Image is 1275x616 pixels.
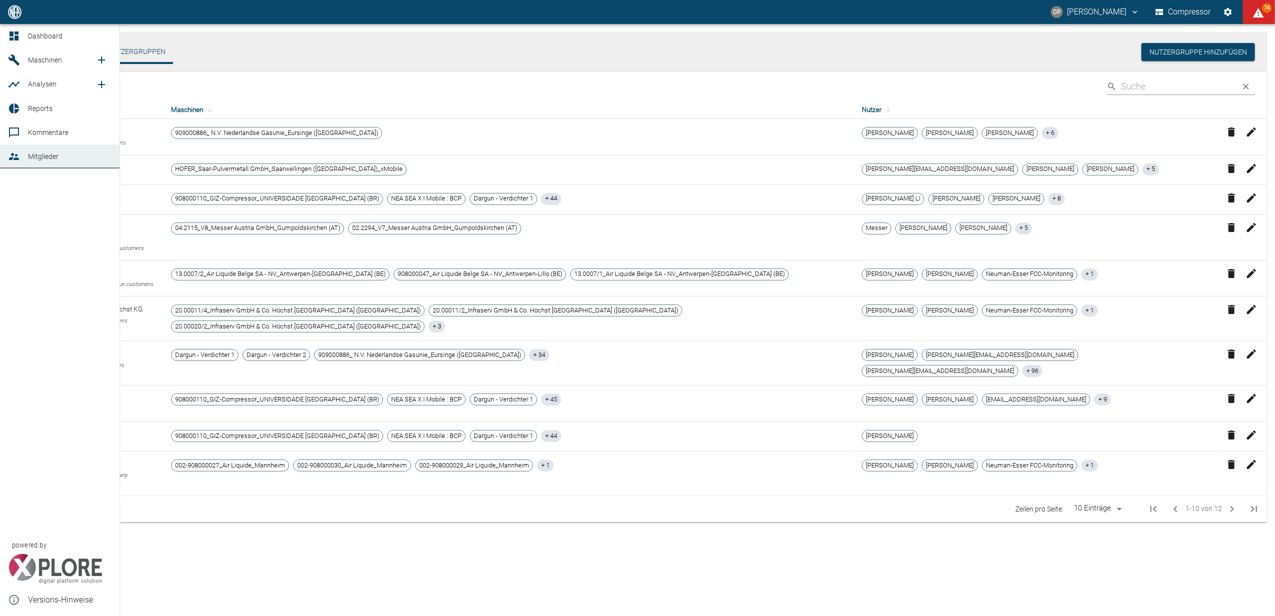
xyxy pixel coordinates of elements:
span: Kommentare [28,128,69,136]
span: [PERSON_NAME] [896,223,951,233]
span: 908000110_GIZ-Compressor_UNIVERSIDADE [GEOGRAPHIC_DATA] (BR) [172,431,383,441]
div: + 96 [1022,365,1042,377]
div: ilya.asser@neuman-esser.com [988,193,1044,205]
span: + 1 [1081,306,1098,315]
div: + 8 [1048,193,1065,205]
button: Last Page [1242,497,1266,521]
span: + 45 [541,395,561,404]
span: Reports [28,104,53,112]
span: [PERSON_NAME] [862,395,917,404]
span: + 1 [1081,269,1098,279]
span: Dargun - Verdichter 2 [243,350,310,360]
span: [PERSON_NAME] [862,306,917,315]
span: NEA SEA X I Mobile : BCP [388,431,465,441]
div: Nutzer [862,103,1211,115]
span: Dargun - Verdichter 1 [470,431,537,441]
span: 908000047_Air Liquide Belge SA - NV_Antwerpen-Lillo (BE) [394,269,566,279]
div: fcc-monitoring@neuman-esser.com [982,304,1077,316]
div: Maschinen [171,103,846,115]
span: 74 [1262,3,1272,13]
div: CP [1051,6,1063,18]
span: [PERSON_NAME] [922,128,977,138]
img: logo [7,5,23,18]
a: new /analyses/list/0 [92,74,112,94]
p: Zeilen pro Seite: [1015,504,1063,514]
span: Erste Seite [1141,497,1165,521]
button: christoph.palm@neuman-esser.com [1049,3,1141,21]
div: thomas.gregoir@neuman-esser.com [922,268,978,280]
div: christoph.hartmann@neuman-esser.com [862,349,918,361]
span: + 34 [529,350,549,360]
span: [PERSON_NAME][EMAIL_ADDRESS][DOMAIN_NAME] [922,350,1078,360]
span: NEA SEA X I Mobile : BCP [388,395,465,404]
div: thomas.pullen@nea-x.net [862,393,918,405]
span: [EMAIL_ADDRESS][DOMAIN_NAME] [982,395,1090,404]
span: Analysen [28,80,57,88]
span: 04.2115_V8_Messer Austria GmbH_Gumpoldskirchen (AT) [172,223,344,233]
div: christoph.palm@neuman-esser.com [862,268,918,280]
span: 20.00020/2_Infraserv GmbH & Co. Höchst [GEOGRAPHIC_DATA] ([GEOGRAPHIC_DATA]) [172,322,424,331]
span: [PERSON_NAME][EMAIL_ADDRESS][DOMAIN_NAME] [862,164,1018,174]
div: messer@neaxplore.com [862,222,891,234]
button: Nutzergruppen [100,40,174,64]
span: Letzte Seite [1242,497,1266,521]
span: [PERSON_NAME] [982,128,1037,138]
div: christoph.palm@neuman-esser.com [862,304,918,316]
div: michael.hamentgen@saar-pulvermetall.de [862,163,1018,175]
span: Dargun - Verdichter 1 [470,395,537,404]
span: [PERSON_NAME] [862,461,917,470]
a: new /machines [92,50,112,70]
span: [PERSON_NAME] [862,350,917,360]
button: Next Page [1222,499,1242,519]
span: 909000886_ N.V. Nederlandse Gasunie_Eursinge ([GEOGRAPHIC_DATA]) [172,128,382,138]
span: Messer [862,223,891,233]
span: 002-908000030_Air Liquide_Mannheim [294,461,411,470]
div: + 44 [541,193,561,205]
span: + 44 [541,194,561,203]
div: + 9 [1094,393,1111,405]
span: [PERSON_NAME] [929,194,984,203]
span: Nutzer [862,103,895,115]
span: [PERSON_NAME] [922,306,977,315]
span: Dargun - Verdichter 1 [470,194,537,203]
span: [PERSON_NAME] [922,461,977,470]
span: Maschinen [28,56,62,64]
span: Maschinen [171,103,216,115]
button: Einstellungen [1219,3,1237,21]
div: christoph.palm@neuman-esser.com [895,222,951,234]
span: Vorherige Seite [1165,499,1185,519]
span: + 8 [1048,194,1065,203]
span: + 1 [537,461,554,470]
span: [PERSON_NAME] [989,194,1044,203]
div: + 1 [537,459,554,471]
span: NEA SEA X I Mobile : BCP [388,194,465,203]
div: neaxplore@jens-wulff.com [862,193,924,205]
span: HOFER_Saar-Pulvermetall GmbH_Saarwellingen ([GEOGRAPHIC_DATA])_xMobile [172,164,406,174]
div: mark.fleischhauer@neuman-esser.com [922,349,1078,361]
span: Neuman-Esser FCC-Monitoring [982,306,1077,315]
span: [PERSON_NAME] [862,269,917,279]
div: + 1 [1081,304,1098,316]
span: Dargun - Verdichter 1 [172,350,238,360]
span: + 44 [541,431,561,441]
span: [PERSON_NAME] [922,395,977,404]
span: + 5 [1142,164,1159,174]
span: 909000886_ N.V. Nederlandse Gasunie_Eursinge ([GEOGRAPHIC_DATA]) [315,350,525,360]
div: thomas.gregoir@neuman-esser.com [955,222,1011,234]
div: 10 Einträge [1071,503,1113,514]
span: 908000110_GIZ-Compressor_UNIVERSIDADE [GEOGRAPHIC_DATA] (BR) [172,194,383,203]
div: fcc-monitoring@neuman-esser.com [982,268,1077,280]
span: 13.0007/1_Air Liquide Belge SA - NV_Antwerpen-[GEOGRAPHIC_DATA] (BE) [571,269,788,279]
span: 002-908000029_Air Liquide_Mannheim [416,461,533,470]
span: [PERSON_NAME] [922,269,977,279]
div: axel.hansen@neuman-esser.com [862,365,1018,377]
span: 02.2294_V7_Messer Austria GmbH_Gumpoldskirchen (AT) [349,223,521,233]
span: + 3 [429,322,445,331]
span: Nächste Seite [1222,499,1242,519]
div: j.drenth@gasunie.nl [982,127,1038,139]
button: Nutzergruppe hinzufügen [1141,43,1255,61]
span: [PERSON_NAME] [862,128,917,138]
span: Dashboard [28,32,63,40]
input: Search [1121,77,1233,95]
div: tobias.hans@saar-pulvermetall.de [1022,163,1078,175]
